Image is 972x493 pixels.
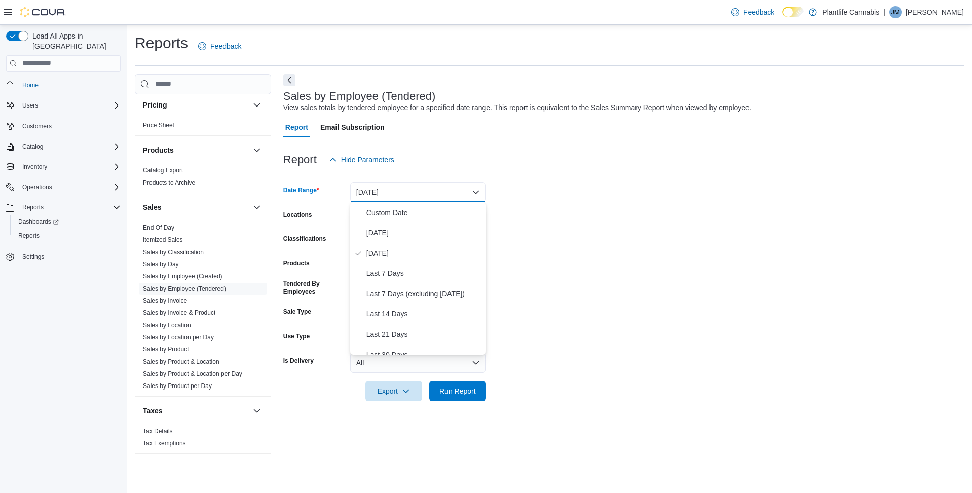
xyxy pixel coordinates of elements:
span: Export [371,381,416,401]
button: Run Report [429,381,486,401]
span: [DATE] [366,227,482,239]
a: Sales by Location per Day [143,334,214,341]
button: Inventory [2,160,125,174]
span: Sales by Invoice [143,297,187,305]
span: Sales by Employee (Tendered) [143,285,226,293]
label: Date Range [283,186,319,194]
span: Sales by Product per Day [143,382,212,390]
div: Products [135,164,271,193]
button: Inventory [18,161,51,173]
button: Reports [2,200,125,215]
span: Hide Parameters [341,155,394,165]
span: Customers [18,120,121,132]
span: Sales by Day [143,260,179,268]
button: Catalog [18,140,47,153]
button: Reports [10,229,125,243]
div: View sales totals by tendered employee for a specified date range. This report is equivalent to t... [283,102,752,113]
a: Tax Exemptions [143,440,186,447]
span: Catalog Export [143,166,183,174]
span: Users [22,101,38,110]
span: Itemized Sales [143,236,183,244]
a: Sales by Product per Day [143,382,212,390]
label: Tendered By Employees [283,279,346,296]
a: Sales by Location [143,322,191,329]
span: Feedback [743,7,774,17]
h1: Reports [135,33,188,53]
h3: Taxes [143,406,163,416]
span: Dashboards [14,216,121,228]
span: Users [18,99,121,112]
span: Last 14 Days [366,308,482,320]
h3: Report [283,154,317,166]
a: Products to Archive [143,179,195,186]
button: Products [143,145,249,155]
span: Settings [22,253,44,261]
h3: Sales [143,202,162,213]
a: Dashboards [10,215,125,229]
a: Itemized Sales [143,236,183,243]
a: Sales by Invoice & Product [143,309,215,316]
button: Export [365,381,422,401]
span: Inventory [18,161,121,173]
span: Operations [18,181,121,193]
a: Sales by Employee (Created) [143,273,222,280]
label: Sale Type [283,308,311,316]
label: Classifications [283,235,326,243]
button: Taxes [251,405,263,417]
span: Dashboards [18,218,59,226]
a: Feedback [194,36,245,56]
span: Report [285,117,308,137]
label: Locations [283,210,312,219]
p: Plantlife Cannabis [822,6,879,18]
a: Catalog Export [143,167,183,174]
span: Settings [18,250,121,263]
span: Sales by Employee (Created) [143,272,222,280]
a: Sales by Classification [143,249,204,256]
span: Sales by Location [143,321,191,329]
button: Pricing [251,99,263,111]
span: Last 21 Days [366,328,482,340]
button: Sales [143,202,249,213]
button: Hide Parameters [325,150,398,170]
img: Cova [20,7,66,17]
a: Settings [18,251,48,263]
nav: Complex example [6,74,121,291]
span: End Of Day [143,224,174,232]
a: Reports [14,230,44,242]
label: Is Delivery [283,357,314,365]
span: Reports [18,232,40,240]
span: Email Subscription [320,117,385,137]
span: Home [18,79,121,91]
span: Last 7 Days [366,267,482,279]
span: Sales by Product & Location per Day [143,370,242,378]
span: Load All Apps in [GEOGRAPHIC_DATA] [28,31,121,51]
h3: Pricing [143,100,167,110]
span: Inventory [22,163,47,171]
span: Sales by Classification [143,248,204,256]
a: Customers [18,120,56,132]
a: Price Sheet [143,122,174,129]
span: Tax Details [143,427,173,435]
span: JM [891,6,900,18]
h3: Products [143,145,174,155]
button: Sales [251,201,263,214]
span: Last 30 Days [366,348,482,361]
span: Reports [14,230,121,242]
button: Reports [18,201,48,214]
button: Products [251,144,263,156]
span: Sales by Invoice & Product [143,309,215,317]
a: Sales by Product & Location per Day [143,370,242,377]
div: Sales [135,222,271,396]
span: Home [22,81,39,89]
button: [DATE] [350,182,486,202]
span: Reports [18,201,121,214]
button: All [350,353,486,373]
p: [PERSON_NAME] [906,6,964,18]
span: Catalog [22,143,43,151]
a: Sales by Invoice [143,297,187,304]
button: Operations [2,180,125,194]
button: Catalog [2,139,125,154]
a: Sales by Product [143,346,189,353]
span: [DATE] [366,247,482,259]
